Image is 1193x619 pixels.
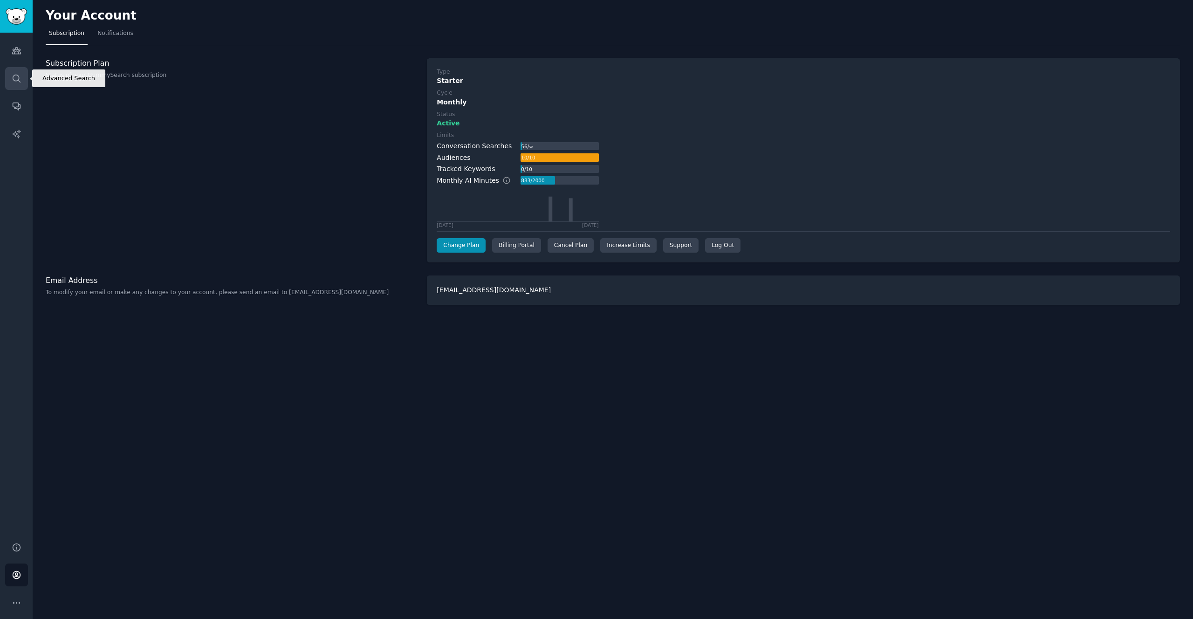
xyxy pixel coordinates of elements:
[437,131,454,140] div: Limits
[427,275,1180,305] div: [EMAIL_ADDRESS][DOMAIN_NAME]
[437,118,459,128] span: Active
[492,238,541,253] div: Billing Portal
[437,110,455,119] div: Status
[437,76,1170,86] div: Starter
[521,176,546,185] div: 883 / 2000
[46,71,417,80] p: Status of your GummySearch subscription
[521,142,534,151] div: 56 / ∞
[437,89,452,97] div: Cycle
[437,141,512,151] div: Conversation Searches
[46,8,137,23] h2: Your Account
[582,222,599,228] div: [DATE]
[437,68,450,76] div: Type
[6,8,27,25] img: GummySearch logo
[437,238,486,253] a: Change Plan
[663,238,699,253] a: Support
[600,238,657,253] a: Increase Limits
[521,165,533,173] div: 0 / 10
[46,275,417,285] h3: Email Address
[705,238,740,253] div: Log Out
[437,164,495,174] div: Tracked Keywords
[97,29,133,38] span: Notifications
[46,26,88,45] a: Subscription
[437,176,520,186] div: Monthly AI Minutes
[49,29,84,38] span: Subscription
[94,26,137,45] a: Notifications
[437,222,453,228] div: [DATE]
[46,58,417,68] h3: Subscription Plan
[46,289,417,297] p: To modify your email or make any changes to your account, please send an email to [EMAIL_ADDRESS]...
[521,153,536,162] div: 10 / 10
[437,97,1170,107] div: Monthly
[548,238,594,253] div: Cancel Plan
[437,153,470,163] div: Audiences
